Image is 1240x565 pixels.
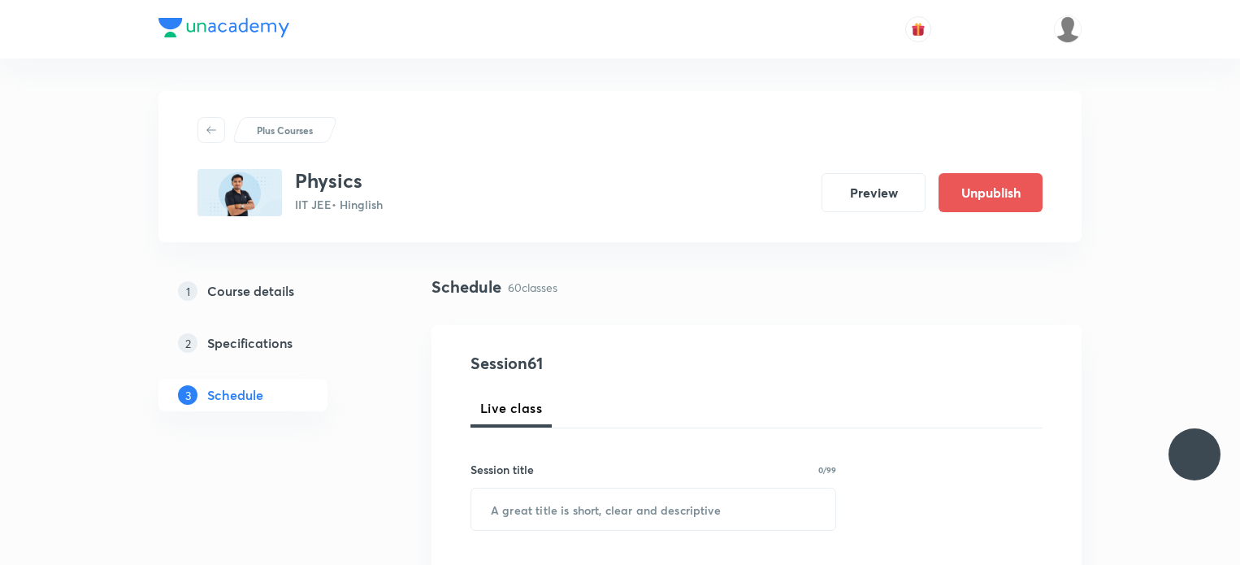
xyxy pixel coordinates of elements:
input: A great title is short, clear and descriptive [471,489,835,530]
a: 1Course details [158,275,379,307]
span: Live class [480,398,542,418]
a: 2Specifications [158,327,379,359]
a: Company Logo [158,18,289,41]
h5: Course details [207,281,294,301]
h6: Session title [470,461,534,478]
p: Plus Courses [257,123,313,137]
p: IIT JEE • Hinglish [295,196,383,213]
p: 1 [178,281,197,301]
h5: Specifications [207,333,293,353]
button: avatar [905,16,931,42]
button: Preview [822,173,926,212]
h5: Schedule [207,385,263,405]
img: Dhirendra singh [1054,15,1082,43]
img: Company Logo [158,18,289,37]
img: avatar [911,22,926,37]
h4: Session 61 [470,351,767,376]
button: Unpublish [939,173,1043,212]
h4: Schedule [431,275,501,299]
img: FBB55851-1BAB-4511-A1D5-587703AF5E73_plus.png [197,169,282,216]
img: ttu [1185,445,1204,464]
p: 2 [178,333,197,353]
h3: Physics [295,169,383,193]
p: 60 classes [508,279,557,296]
p: 3 [178,385,197,405]
p: 0/99 [818,466,836,474]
